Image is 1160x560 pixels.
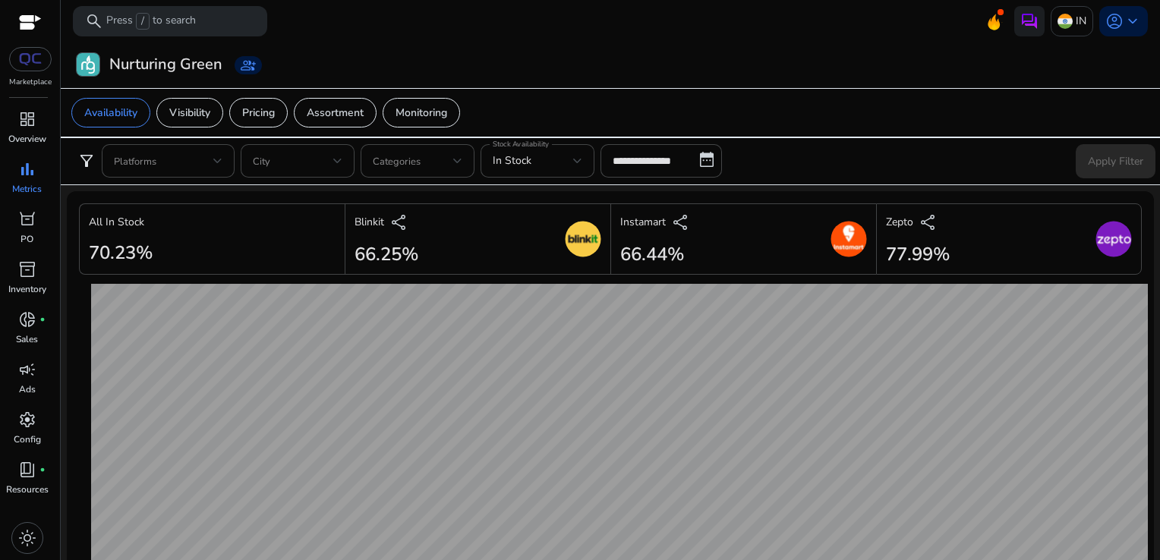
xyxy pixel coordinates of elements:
p: Pricing [242,105,275,121]
p: Metrics [12,182,42,196]
img: Nurturing Green [77,53,99,76]
h2: 77.99% [886,244,950,266]
p: Visibility [169,105,210,121]
p: All In Stock [89,214,144,230]
p: Press to search [106,13,196,30]
span: share [390,213,408,231]
h2: 70.23% [89,242,153,264]
p: Overview [8,132,46,146]
p: Marketplace [9,77,52,88]
span: In Stock [493,153,531,168]
img: QC-logo.svg [17,53,44,65]
h2: 66.44% [620,244,690,266]
p: Monitoring [396,105,447,121]
h2: 66.25% [355,244,418,266]
span: book_4 [18,461,36,479]
span: settings [18,411,36,429]
p: Instamart [620,214,666,230]
span: light_mode [18,529,36,547]
p: Assortment [307,105,364,121]
span: inventory_2 [18,260,36,278]
p: Availability [84,105,137,121]
p: Zepto [886,214,913,230]
p: IN [1076,8,1086,34]
p: Resources [6,483,49,496]
span: campaign [18,360,36,379]
p: Config [14,433,41,446]
span: fiber_manual_record [39,316,46,322]
span: bar_chart [18,160,36,178]
span: share [672,213,690,231]
span: / [136,13,150,30]
span: keyboard_arrow_down [1124,12,1142,30]
span: orders [18,210,36,228]
mat-label: Stock Availability [493,139,549,149]
span: group_add [241,58,256,73]
span: dashboard [18,110,36,128]
span: filter_alt [77,152,96,170]
span: account_circle [1105,12,1124,30]
a: group_add [235,56,262,74]
span: fiber_manual_record [39,467,46,473]
span: share [919,213,938,231]
h3: Nurturing Green [109,55,222,74]
p: Blinkit [355,214,384,230]
span: donut_small [18,310,36,329]
p: Ads [19,382,36,396]
p: PO [20,232,33,246]
p: Inventory [8,282,46,296]
img: in.svg [1058,14,1073,29]
p: Sales [16,332,38,346]
span: search [85,12,103,30]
